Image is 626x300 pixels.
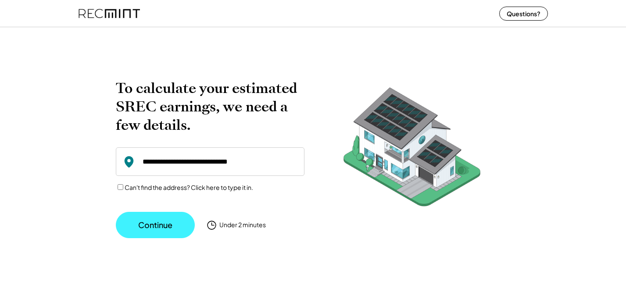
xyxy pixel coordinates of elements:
[116,79,304,134] h2: To calculate your estimated SREC earnings, we need a few details.
[79,2,140,25] img: recmint-logotype%403x%20%281%29.jpeg
[116,212,195,238] button: Continue
[499,7,548,21] button: Questions?
[125,183,253,191] label: Can't find the address? Click here to type it in.
[219,221,266,229] div: Under 2 minutes
[326,79,497,220] img: RecMintArtboard%207.png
